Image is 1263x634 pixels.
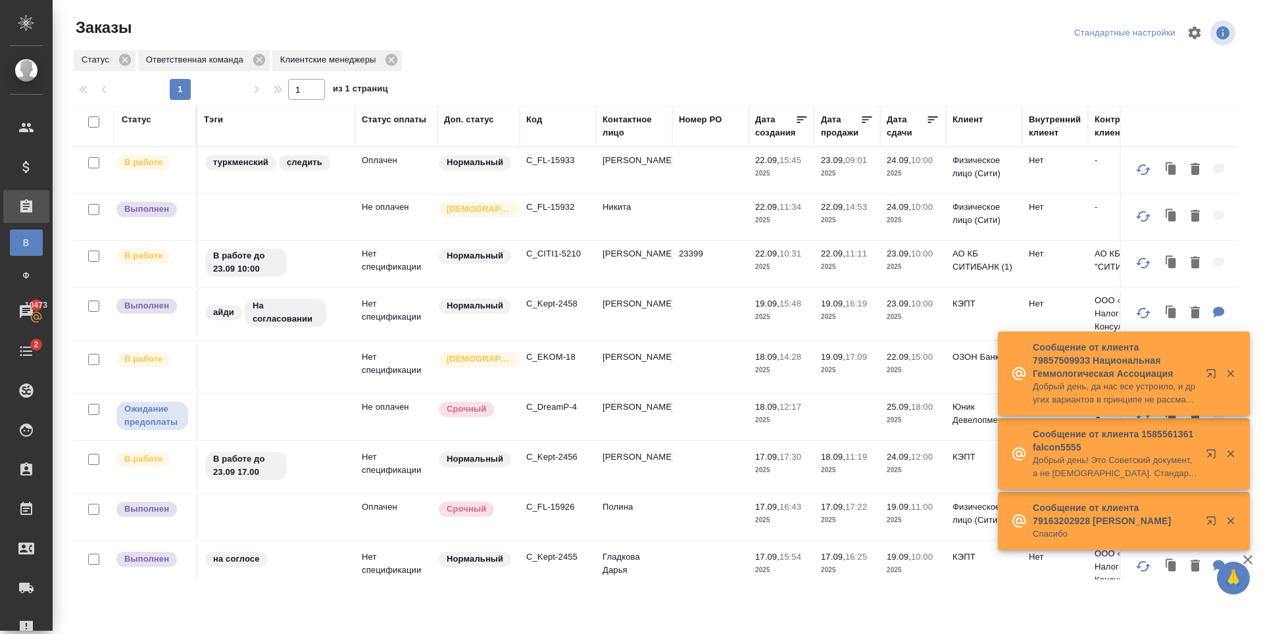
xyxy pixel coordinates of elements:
[780,352,801,362] p: 14:28
[1184,203,1206,230] button: Удалить
[596,344,672,390] td: [PERSON_NAME]
[821,299,845,308] p: 19.09,
[355,544,437,590] td: Нет спецификации
[1184,157,1206,183] button: Удалить
[755,464,808,477] p: 2025
[755,249,780,258] p: 22.09,
[887,464,939,477] p: 2025
[124,203,169,216] p: Выполнен
[755,564,808,577] p: 2025
[1198,441,1229,472] button: Открыть в новой вкладке
[437,201,513,218] div: Выставляется автоматически для первых 3 заказов нового контактного лица. Особое внимание
[213,452,279,479] p: В работе до 23.09 17.00
[755,299,780,308] p: 19.09,
[280,53,381,66] p: Клиентские менеджеры
[124,502,169,516] p: Выполнен
[780,155,801,165] p: 15:45
[911,352,933,362] p: 15:00
[845,155,867,165] p: 09:01
[1029,201,1081,214] p: Нет
[447,353,512,366] p: [DEMOGRAPHIC_DATA]
[115,201,189,218] div: Выставляет ПМ после сдачи и проведения начислений. Последний этап для ПМа
[204,550,349,568] div: на соглосе
[333,81,388,100] span: из 1 страниц
[437,500,513,518] div: Выставляется автоматически, если на указанный объем услуг необходимо больше времени в стандартном...
[526,550,589,564] p: C_Kept-2455
[124,452,162,466] p: В работе
[887,364,939,377] p: 2025
[526,201,589,214] p: C_FL-15932
[115,351,189,368] div: Выставляет ПМ после принятия заказа от КМа
[253,299,318,326] p: На согласовании
[17,299,55,312] span: 10473
[821,260,874,274] p: 2025
[755,155,780,165] p: 22.09,
[204,297,349,328] div: айди, На согласовании
[1071,23,1179,43] div: split button
[437,154,513,172] div: Статус по умолчанию для стандартных заказов
[755,502,780,512] p: 17.09,
[1029,154,1081,167] p: Нет
[755,452,780,462] p: 17.09,
[355,394,437,440] td: Не оплачен
[355,344,437,390] td: Нет спецификации
[526,451,589,464] p: C_Kept-2456
[755,310,808,324] p: 2025
[1095,247,1158,274] p: АО КБ "СИТИБАНК"
[362,113,426,126] div: Статус оплаты
[447,203,512,216] p: [DEMOGRAPHIC_DATA]
[1217,448,1244,460] button: Закрыть
[1198,508,1229,539] button: Открыть в новой вкладке
[447,502,486,516] p: Срочный
[287,156,322,169] p: следить
[1095,294,1158,333] p: ООО «Кэпт Налоги и Консультирование»
[821,249,845,258] p: 22.09,
[272,50,403,71] div: Клиентские менеджеры
[780,249,801,258] p: 10:31
[213,156,268,169] p: туркменский
[16,236,36,249] span: В
[124,156,162,169] p: В работе
[887,452,911,462] p: 24.09,
[10,230,43,256] a: В
[437,550,513,568] div: Статус по умолчанию для стандартных заказов
[596,494,672,540] td: Полина
[1033,527,1197,541] p: Спасибо
[887,249,911,258] p: 23.09,
[1217,515,1244,527] button: Закрыть
[1029,113,1081,139] div: Внутренний клиент
[10,262,43,289] a: Ф
[115,500,189,518] div: Выставляет ПМ после сдачи и проведения начислений. Последний этап для ПМа
[755,402,780,412] p: 18.09,
[3,295,49,328] a: 10473
[115,247,189,265] div: Выставляет ПМ после принятия заказа от КМа
[213,306,234,319] p: айди
[526,297,589,310] p: C_Kept-2458
[1033,501,1197,527] p: Сообщение от клиента 79163202928 [PERSON_NAME]
[447,156,503,169] p: Нормальный
[437,297,513,315] div: Статус по умолчанию для стандартных заказов
[953,154,1016,180] p: Физическое лицо (Сити)
[887,310,939,324] p: 2025
[16,269,36,282] span: Ф
[845,299,867,308] p: 16:19
[1159,157,1184,183] button: Клонировать
[845,452,867,462] p: 11:19
[911,402,933,412] p: 18:00
[911,249,933,258] p: 10:00
[755,352,780,362] p: 18.09,
[887,352,911,362] p: 22.09,
[1179,17,1210,49] span: Настроить таблицу
[887,514,939,527] p: 2025
[953,451,1016,464] p: КЭПТ
[444,113,494,126] div: Доп. статус
[437,247,513,265] div: Статус по умолчанию для стандартных заказов
[821,155,845,165] p: 23.09,
[437,351,513,368] div: Выставляется автоматически для первых 3 заказов нового контактного лица. Особое внимание
[146,53,248,66] p: Ответственная команда
[755,364,808,377] p: 2025
[124,299,169,312] p: Выполнен
[437,401,513,418] div: Выставляется автоматически, если на указанный объем услуг необходимо больше времени в стандартном...
[887,552,911,562] p: 19.09,
[1159,203,1184,230] button: Клонировать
